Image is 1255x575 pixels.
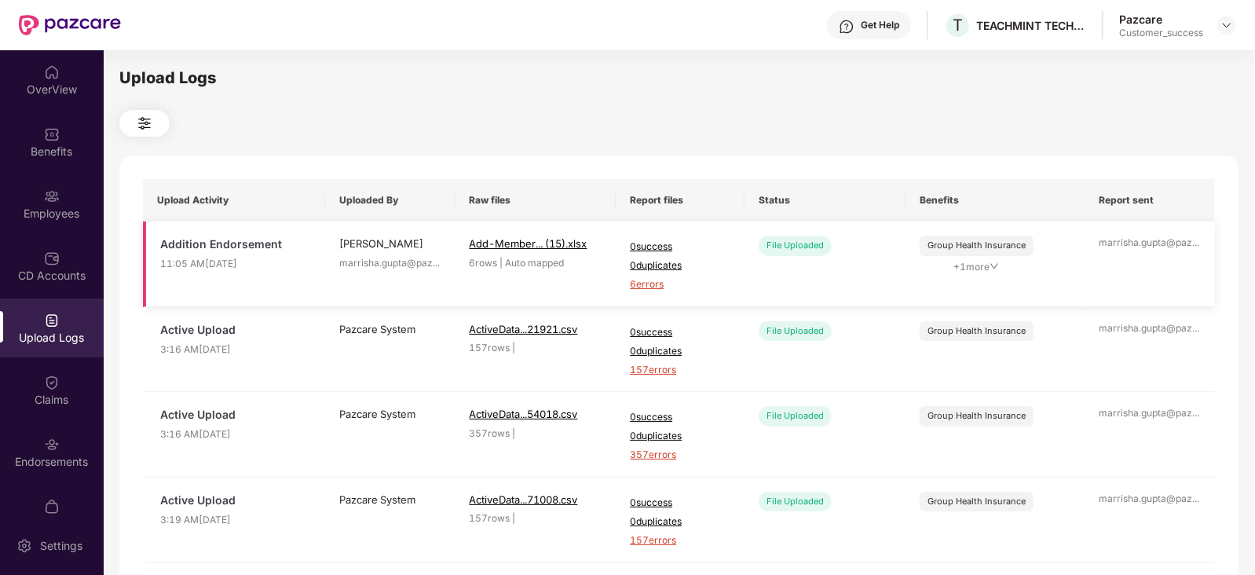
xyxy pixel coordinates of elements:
[1099,492,1202,507] div: marrisha.gupta@paz
[759,406,832,426] div: File Uploaded
[160,236,311,253] span: Addition Endorsement
[928,409,1026,423] div: Group Health Insurance
[759,236,832,255] div: File Uploaded
[456,179,617,222] th: Raw files
[44,375,60,390] img: svg+xml;base64,PHN2ZyBpZD0iQ2xhaW0iIHhtbG5zPSJodHRwOi8vd3d3LnczLm9yZy8yMDAwL3N2ZyIgd2lkdGg9IjIwIi...
[953,16,963,35] span: T
[928,495,1026,508] div: Group Health Insurance
[616,179,745,222] th: Report files
[44,313,60,328] img: svg+xml;base64,PHN2ZyBpZD0iVXBsb2FkX0xvZ3MiIGRhdGEtbmFtZT0iVXBsb2FkIExvZ3MiIHhtbG5zPSJodHRwOi8vd3...
[19,15,121,35] img: New Pazcare Logo
[759,492,832,511] div: File Uploaded
[160,342,311,357] span: 3:16 AM[DATE]
[506,257,565,269] span: Auto mapped
[500,257,503,269] span: |
[630,344,730,359] span: 0 duplicates
[470,408,578,420] span: ActiveData...54018.csv
[1193,236,1200,248] span: ...
[513,427,516,439] span: |
[339,321,441,337] div: Pazcare System
[44,437,60,452] img: svg+xml;base64,PHN2ZyBpZD0iRW5kb3JzZW1lbnRzIiB4bWxucz0iaHR0cDovL3d3dy53My5vcmcvMjAwMC9zdmciIHdpZH...
[630,240,730,255] span: 0 success
[470,237,587,250] span: Add-Member... (15).xlsx
[630,363,730,378] span: 157 errors
[513,512,516,524] span: |
[119,66,1239,90] div: Upload Logs
[135,114,154,133] img: svg+xml;base64,PHN2ZyB4bWxucz0iaHR0cDovL3d3dy53My5vcmcvMjAwMC9zdmciIHdpZHRoPSIyNCIgaGVpZ2h0PSIyNC...
[906,179,1085,222] th: Benefits
[630,325,730,340] span: 0 success
[44,64,60,80] img: svg+xml;base64,PHN2ZyBpZD0iSG9tZSIgeG1sbnM9Imh0dHA6Ly93d3cudzMub3JnLzIwMDAvc3ZnIiB3aWR0aD0iMjAiIG...
[745,179,906,222] th: Status
[1119,12,1203,27] div: Pazcare
[160,257,311,272] span: 11:05 AM[DATE]
[160,492,311,509] span: Active Upload
[35,538,87,554] div: Settings
[160,406,311,423] span: Active Upload
[759,321,832,341] div: File Uploaded
[1085,179,1216,222] th: Report sent
[1193,322,1200,334] span: ...
[16,538,32,554] img: svg+xml;base64,PHN2ZyBpZD0iU2V0dGluZy0yMHgyMCIgeG1sbnM9Imh0dHA6Ly93d3cudzMub3JnLzIwMDAvc3ZnIiB3aW...
[470,493,578,506] span: ActiveData...71008.csv
[433,257,440,269] span: ...
[1193,407,1200,419] span: ...
[339,256,441,271] div: marrisha.gupta@paz
[630,277,730,292] span: 6 errors
[920,260,1034,275] span: + 1 more
[630,410,730,425] span: 0 success
[44,126,60,142] img: svg+xml;base64,PHN2ZyBpZD0iQmVuZWZpdHMiIHhtbG5zPSJodHRwOi8vd3d3LnczLm9yZy8yMDAwL3N2ZyIgd2lkdGg9Ij...
[160,513,311,528] span: 3:19 AM[DATE]
[44,189,60,204] img: svg+xml;base64,PHN2ZyBpZD0iRW1wbG95ZWVzIiB4bWxucz0iaHR0cDovL3d3dy53My5vcmcvMjAwMC9zdmciIHdpZHRoPS...
[470,323,578,335] span: ActiveData...21921.csv
[1099,406,1202,421] div: marrisha.gupta@paz
[44,251,60,266] img: svg+xml;base64,PHN2ZyBpZD0iQ0RfQWNjb3VudHMiIGRhdGEtbmFtZT0iQ0QgQWNjb3VudHMiIHhtbG5zPSJodHRwOi8vd3...
[1193,493,1200,504] span: ...
[839,19,854,35] img: svg+xml;base64,PHN2ZyBpZD0iSGVscC0zMngzMiIgeG1sbnM9Imh0dHA6Ly93d3cudzMub3JnLzIwMDAvc3ZnIiB3aWR0aD...
[990,262,999,271] span: down
[630,496,730,511] span: 0 success
[160,427,311,442] span: 3:16 AM[DATE]
[928,324,1026,338] div: Group Health Insurance
[630,515,730,529] span: 0 duplicates
[976,18,1086,33] div: TEACHMINT TECHNOLOGIES PRIVATE LIMITED
[143,179,325,222] th: Upload Activity
[1119,27,1203,39] div: Customer_success
[1220,19,1233,31] img: svg+xml;base64,PHN2ZyBpZD0iRHJvcGRvd24tMzJ4MzIiIHhtbG5zPSJodHRwOi8vd3d3LnczLm9yZy8yMDAwL3N2ZyIgd2...
[630,533,730,548] span: 157 errors
[470,427,510,439] span: 357 rows
[630,258,730,273] span: 0 duplicates
[630,429,730,444] span: 0 duplicates
[339,406,441,422] div: Pazcare System
[325,179,456,222] th: Uploaded By
[861,19,899,31] div: Get Help
[470,257,498,269] span: 6 rows
[513,342,516,353] span: |
[339,492,441,507] div: Pazcare System
[44,499,60,515] img: svg+xml;base64,PHN2ZyBpZD0iTXlfT3JkZXJzIiBkYXRhLW5hbWU9Ik15IE9yZGVycyIgeG1sbnM9Imh0dHA6Ly93d3cudz...
[1099,321,1202,336] div: marrisha.gupta@paz
[160,321,311,339] span: Active Upload
[1099,236,1202,251] div: marrisha.gupta@paz
[339,236,441,251] div: [PERSON_NAME]
[928,239,1026,252] div: Group Health Insurance
[470,342,510,353] span: 157 rows
[470,512,510,524] span: 157 rows
[630,448,730,463] span: 357 errors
